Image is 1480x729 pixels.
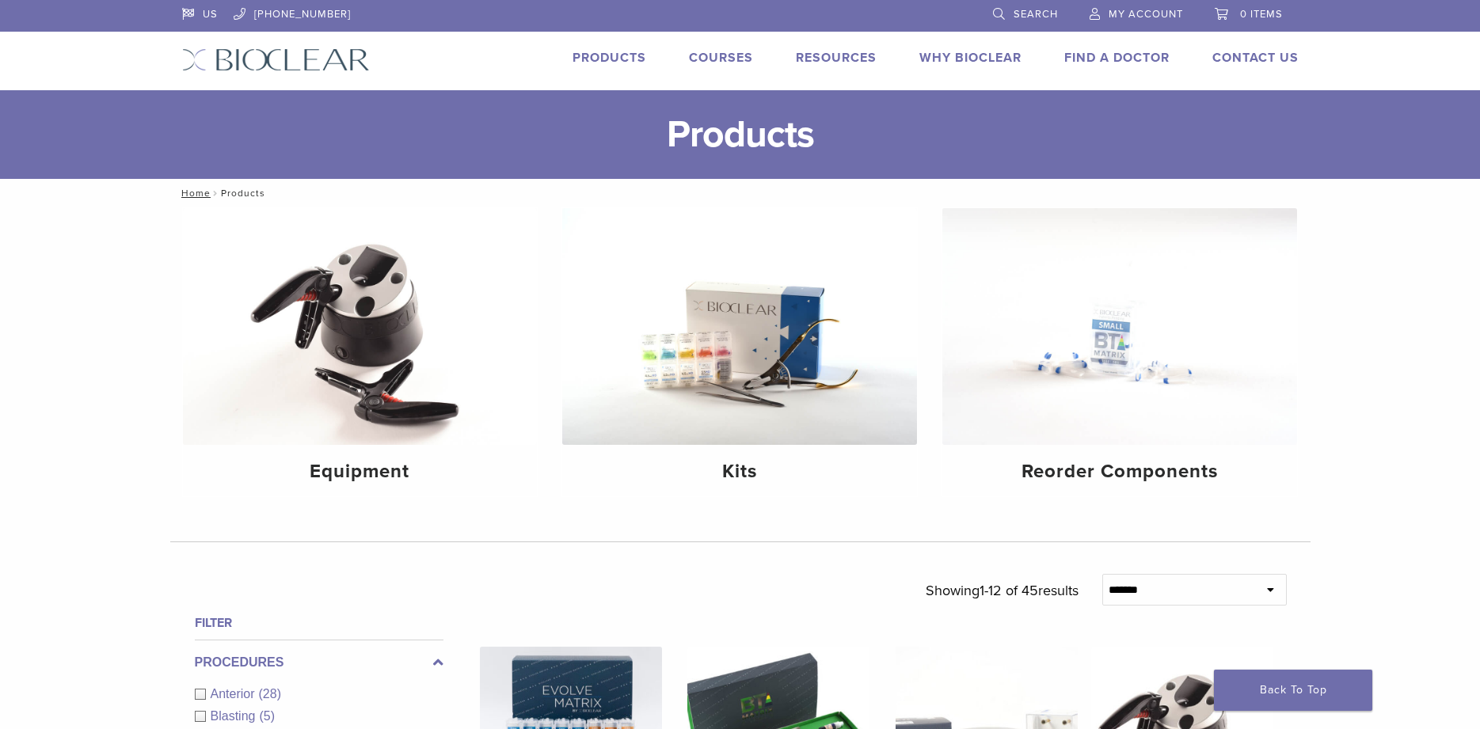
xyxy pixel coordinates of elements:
[796,50,877,66] a: Resources
[1212,50,1299,66] a: Contact Us
[259,687,281,701] span: (28)
[1240,8,1283,21] span: 0 items
[211,189,221,197] span: /
[183,208,538,496] a: Equipment
[196,458,525,486] h4: Equipment
[211,709,260,723] span: Blasting
[211,687,259,701] span: Anterior
[195,653,443,672] label: Procedures
[689,50,753,66] a: Courses
[573,50,646,66] a: Products
[1064,50,1170,66] a: Find A Doctor
[575,458,904,486] h4: Kits
[1014,8,1058,21] span: Search
[562,208,917,496] a: Kits
[942,208,1297,496] a: Reorder Components
[942,208,1297,445] img: Reorder Components
[183,208,538,445] img: Equipment
[182,48,370,71] img: Bioclear
[562,208,917,445] img: Kits
[980,582,1038,599] span: 1-12 of 45
[1214,670,1372,711] a: Back To Top
[919,50,1022,66] a: Why Bioclear
[259,709,275,723] span: (5)
[955,458,1284,486] h4: Reorder Components
[195,613,443,632] h4: Filter
[177,188,211,199] a: Home
[170,179,1311,207] nav: Products
[926,574,1079,607] p: Showing results
[1109,8,1183,21] span: My Account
